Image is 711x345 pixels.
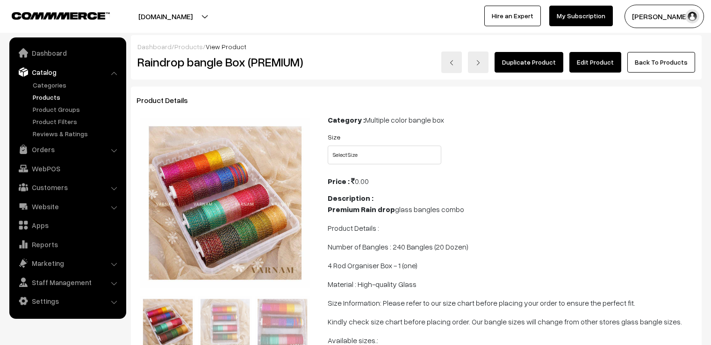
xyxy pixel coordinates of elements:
b: Category : [328,115,365,125]
div: 0.00 [328,176,696,187]
b: Premium Rain drop [328,205,395,214]
p: Size Information: Please refer to our size chart before placing your order to ensure the perfect ... [328,297,696,308]
p: Number of Bangles : 240 Bangles (20 Dozen) [328,241,696,252]
a: Website [12,198,123,215]
p: Product Details : [328,222,696,234]
a: Duplicate Product [495,52,563,73]
a: Settings [12,293,123,309]
a: COMMMERCE [12,9,93,21]
b: Price : [328,176,350,186]
button: [PERSON_NAME] C [625,5,704,28]
label: Size [328,132,340,142]
div: / / [137,42,695,51]
a: Catalog [12,64,123,81]
img: COMMMERCE [12,12,110,19]
img: right-arrow.png [475,60,481,66]
a: Categories [30,80,123,90]
p: 4 Rod Organiser Box - 1 (one) [328,260,696,271]
span: Product Details [136,95,199,105]
p: Material : High-quality Glass [328,279,696,290]
a: Products [174,43,203,51]
p: Kindly check size chart before placing order. Our bangle sizes will change from other stores glas... [328,316,696,327]
a: Back To Products [627,52,695,73]
a: Customers [12,179,123,196]
a: Product Groups [30,104,123,114]
a: Product Filters [30,117,123,126]
p: glass bangles combo [328,204,696,215]
img: 1755013469734912.jpg [140,118,310,288]
a: Reports [12,236,123,253]
a: Edit Product [569,52,621,73]
a: WebPOS [12,160,123,177]
span: View Product [206,43,246,51]
img: user [685,9,699,23]
a: Dashboard [12,44,123,61]
a: My Subscription [549,6,613,26]
a: Orders [12,141,123,158]
a: Products [30,92,123,102]
a: Apps [12,217,123,234]
a: Reviews & Ratings [30,129,123,139]
div: Multiple color bangle box [328,114,696,125]
a: Dashboard [137,43,172,51]
a: Marketing [12,255,123,272]
img: left-arrow.png [449,60,454,66]
b: Description : [328,193,373,203]
h2: Raindrop bangle Box (PREMIUM) [137,55,314,69]
a: Hire an Expert [484,6,541,26]
a: Staff Management [12,274,123,291]
button: [DOMAIN_NAME] [106,5,225,28]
